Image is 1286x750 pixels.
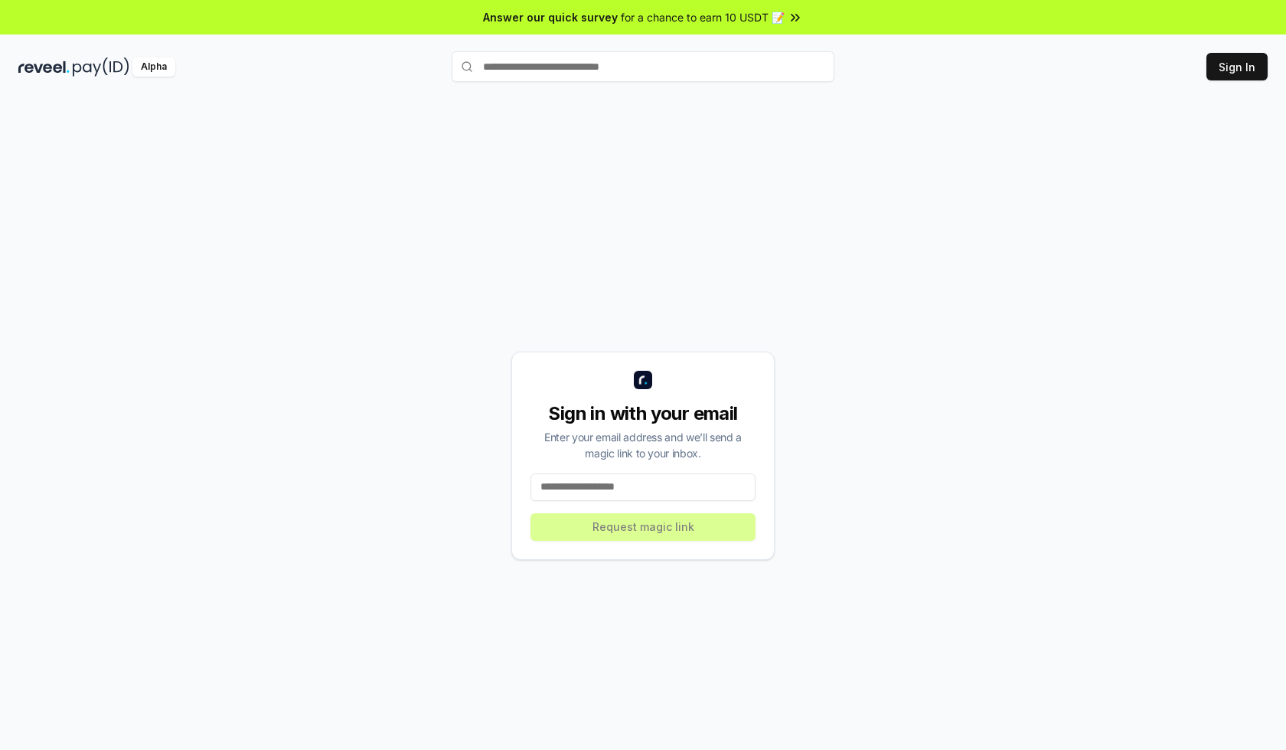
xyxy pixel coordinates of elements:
[1206,53,1268,80] button: Sign In
[132,57,175,77] div: Alpha
[530,429,756,461] div: Enter your email address and we’ll send a magic link to your inbox.
[18,57,70,77] img: reveel_dark
[634,371,652,389] img: logo_small
[530,401,756,426] div: Sign in with your email
[483,9,618,25] span: Answer our quick survey
[73,57,129,77] img: pay_id
[621,9,785,25] span: for a chance to earn 10 USDT 📝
